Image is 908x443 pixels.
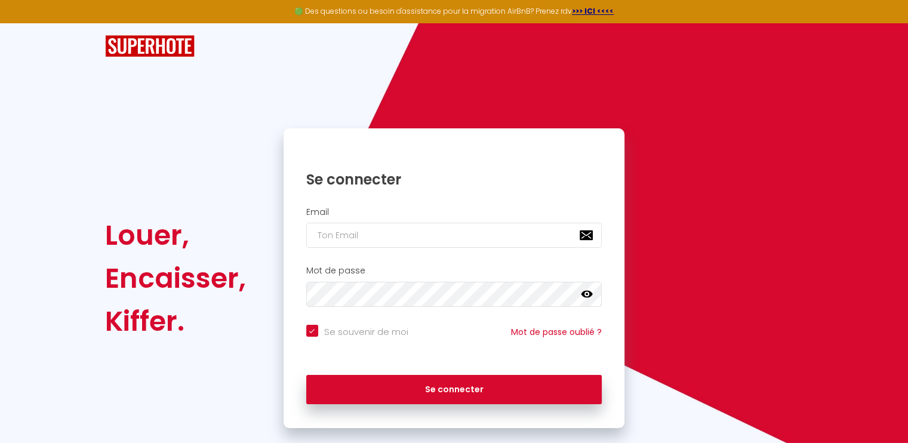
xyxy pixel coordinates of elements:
input: Ton Email [306,223,602,248]
h1: Se connecter [306,170,602,189]
div: Encaisser, [105,257,246,300]
div: Louer, [105,214,246,257]
h2: Email [306,207,602,217]
button: Se connecter [306,375,602,405]
img: SuperHote logo [105,35,195,57]
div: Kiffer. [105,300,246,343]
h2: Mot de passe [306,266,602,276]
a: Mot de passe oublié ? [511,326,602,338]
a: >>> ICI <<<< [572,6,614,16]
